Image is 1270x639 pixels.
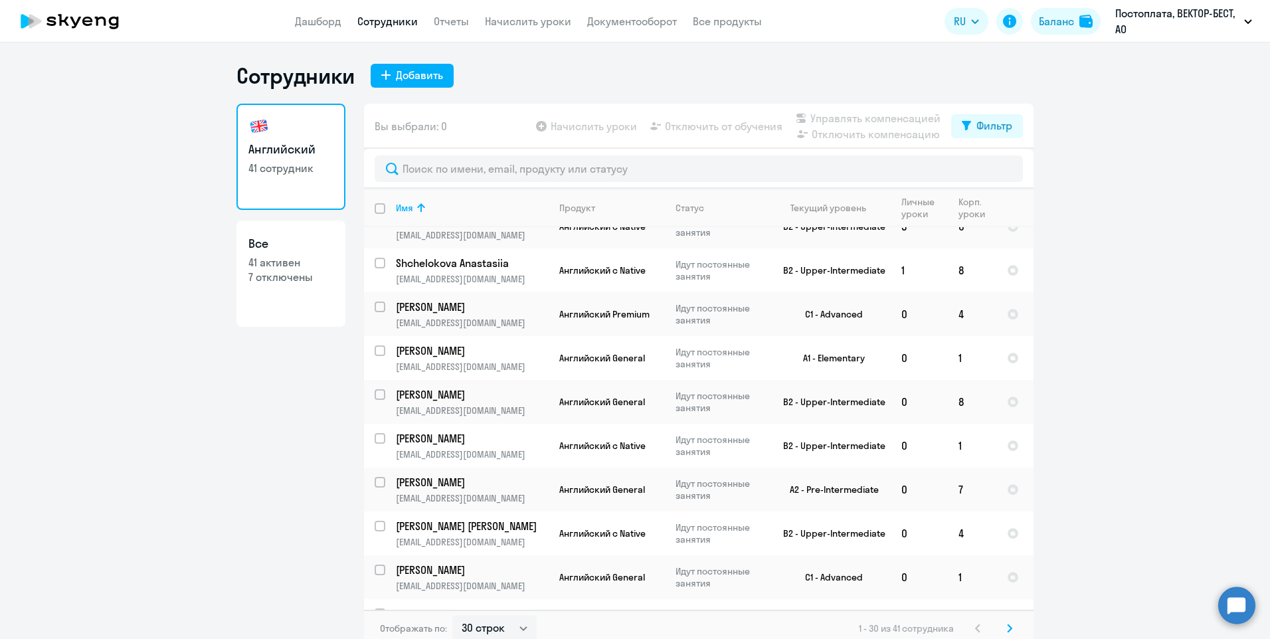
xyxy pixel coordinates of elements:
p: Идут постоянные занятия [676,346,767,370]
p: Идут постоянные занятия [676,521,767,545]
td: B2 - Upper-Intermediate [767,380,891,424]
a: Все продукты [693,15,762,28]
td: 0 [891,336,948,380]
p: Идут постоянные занятия [676,302,767,326]
p: Идут постоянные занятия [676,609,767,633]
a: Отчеты [434,15,469,28]
span: Английский Premium [559,308,650,320]
span: RU [954,13,966,29]
p: [PERSON_NAME] [396,343,546,358]
td: 7 [948,468,996,511]
p: [EMAIL_ADDRESS][DOMAIN_NAME] [396,361,548,373]
td: 1 [948,424,996,468]
p: 41 сотрудник [248,161,333,175]
p: [PERSON_NAME] [396,300,546,314]
p: [PERSON_NAME] [PERSON_NAME] [396,519,546,533]
p: [PERSON_NAME] [396,563,546,577]
p: [PERSON_NAME] [396,475,546,490]
p: [PERSON_NAME] [396,431,546,446]
div: Текущий уровень [790,202,866,214]
p: [EMAIL_ADDRESS][DOMAIN_NAME] [396,317,548,329]
a: Все41 активен7 отключены [236,221,345,327]
a: [PERSON_NAME] [396,431,548,446]
span: Английский General [559,352,645,364]
h3: Английский [248,141,333,158]
div: Текущий уровень [778,202,890,214]
div: Личные уроки [901,196,947,220]
div: Имя [396,202,413,214]
button: Добавить [371,64,454,88]
td: 0 [891,511,948,555]
td: 0 [891,380,948,424]
p: [EMAIL_ADDRESS][DOMAIN_NAME] [396,536,548,548]
a: Дашборд [295,15,341,28]
p: [EMAIL_ADDRESS][DOMAIN_NAME] [396,229,548,241]
span: Английский с Native [559,527,646,539]
p: [PERSON_NAME] [396,387,546,402]
a: Сотрудники [357,15,418,28]
button: Фильтр [951,114,1023,138]
a: [PERSON_NAME] [PERSON_NAME] [396,519,548,533]
td: 8 [948,248,996,292]
img: english [248,116,270,137]
td: 1 [948,555,996,599]
p: [PERSON_NAME] [396,606,546,621]
td: 4 [948,292,996,336]
a: Английский41 сотрудник [236,104,345,210]
td: 0 [891,292,948,336]
td: 0 [891,468,948,511]
div: Добавить [396,67,443,83]
a: [PERSON_NAME] [396,300,548,314]
a: [PERSON_NAME] [396,475,548,490]
a: [PERSON_NAME] [396,343,548,358]
span: Английский General [559,484,645,496]
td: 0 [891,424,948,468]
td: B2 - Upper-Intermediate [767,511,891,555]
p: [EMAIL_ADDRESS][DOMAIN_NAME] [396,492,548,504]
div: Фильтр [976,118,1012,134]
img: balance [1079,15,1093,28]
td: 1 [891,248,948,292]
span: Отображать по: [380,622,447,634]
td: A1 - Elementary [767,336,891,380]
span: Английский с Native [559,440,646,452]
td: 4 [948,511,996,555]
p: [EMAIL_ADDRESS][DOMAIN_NAME] [396,448,548,460]
p: Идут постоянные занятия [676,258,767,282]
input: Поиск по имени, email, продукту или статусу [375,155,1023,182]
a: Shchelokova Anastasiia [396,256,548,270]
div: Баланс [1039,13,1074,29]
p: Идут постоянные занятия [676,565,767,589]
p: Постоплата, ВЕКТОР-БЕСТ, АО [1115,5,1239,37]
div: Корп. уроки [958,196,996,220]
a: [PERSON_NAME] [396,563,548,577]
td: B2 - Upper-Intermediate [767,424,891,468]
p: 7 отключены [248,270,333,284]
p: 41 активен [248,255,333,270]
td: C1 - Advanced [767,555,891,599]
p: Идут постоянные занятия [676,478,767,502]
p: Идут постоянные занятия [676,434,767,458]
a: Документооборот [587,15,677,28]
div: Продукт [559,202,595,214]
td: A2 - Pre-Intermediate [767,468,891,511]
p: [EMAIL_ADDRESS][DOMAIN_NAME] [396,580,548,592]
td: 8 [948,380,996,424]
span: Английский с Native [559,264,646,276]
p: Идут постоянные занятия [676,390,767,414]
span: Английский General [559,571,645,583]
td: C1 - Advanced [767,292,891,336]
span: Английский General [559,396,645,408]
p: [EMAIL_ADDRESS][DOMAIN_NAME] [396,273,548,285]
button: Постоплата, ВЕКТОР-БЕСТ, АО [1109,5,1259,37]
p: [EMAIL_ADDRESS][DOMAIN_NAME] [396,405,548,416]
a: [PERSON_NAME] [396,387,548,402]
button: RU [945,8,988,35]
button: Балансbalance [1031,8,1101,35]
div: Статус [676,202,704,214]
span: Вы выбрали: 0 [375,118,447,134]
span: 1 - 30 из 41 сотрудника [859,622,954,634]
a: Начислить уроки [485,15,571,28]
td: B2 - Upper-Intermediate [767,248,891,292]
